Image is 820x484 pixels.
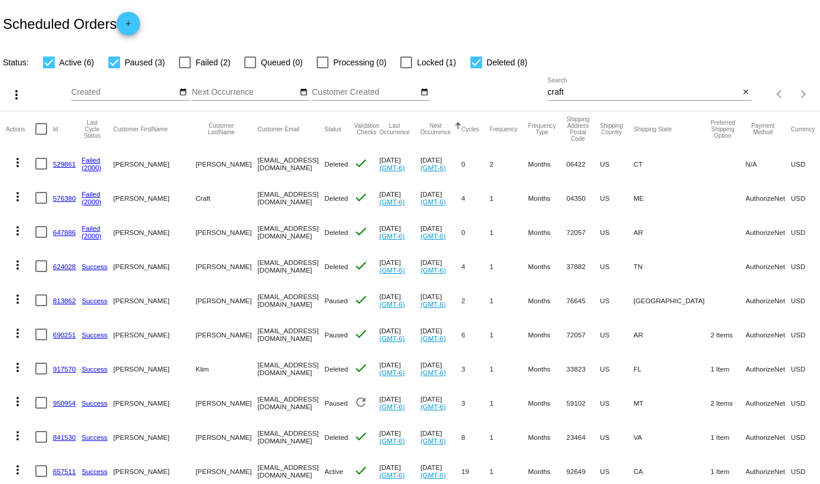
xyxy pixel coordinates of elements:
[82,468,108,475] a: Success
[379,181,420,215] mat-cell: [DATE]
[739,87,752,99] button: Clear
[746,283,791,317] mat-cell: AuthorizeNet
[600,386,633,420] mat-cell: US
[528,122,556,135] button: Change sorting for FrequencyType
[566,215,600,249] mat-cell: 72057
[566,352,600,386] mat-cell: 33823
[324,297,347,304] span: Paused
[82,232,102,240] a: (2000)
[379,147,420,181] mat-cell: [DATE]
[711,420,746,454] mat-cell: 1 Item
[462,317,490,352] mat-cell: 6
[379,437,404,445] a: (GMT-6)
[53,331,76,339] a: 690251
[746,420,791,454] mat-cell: AuthorizeNet
[195,55,230,69] span: Failed (2)
[420,471,446,479] a: (GMT-6)
[11,326,25,340] mat-icon: more_vert
[82,198,102,205] a: (2000)
[82,120,103,139] button: Change sorting for LastProcessingCycleId
[11,190,25,204] mat-icon: more_vert
[487,55,527,69] span: Deleted (8)
[420,317,462,352] mat-cell: [DATE]
[379,471,404,479] a: (GMT-6)
[82,297,108,304] a: Success
[633,352,711,386] mat-cell: FL
[53,263,76,270] a: 624028
[9,88,24,102] mat-icon: more_vert
[179,88,187,97] mat-icon: date_range
[420,283,462,317] mat-cell: [DATE]
[633,283,711,317] mat-cell: [GEOGRAPHIC_DATA]
[490,352,528,386] mat-cell: 1
[746,386,791,420] mat-cell: AuthorizeNet
[195,420,257,454] mat-cell: [PERSON_NAME]
[354,327,368,341] mat-icon: check
[566,116,589,142] button: Change sorting for ShippingPostcode
[711,352,746,386] mat-cell: 1 Item
[195,215,257,249] mat-cell: [PERSON_NAME]
[354,361,368,375] mat-icon: check
[420,232,446,240] a: (GMT-6)
[114,181,196,215] mat-cell: [PERSON_NAME]
[600,317,633,352] mat-cell: US
[354,156,368,170] mat-icon: check
[462,249,490,283] mat-cell: 4
[528,215,566,249] mat-cell: Months
[11,258,25,272] mat-icon: more_vert
[354,111,379,147] mat-header-cell: Validation Checks
[258,215,325,249] mat-cell: [EMAIL_ADDRESS][DOMAIN_NAME]
[746,317,791,352] mat-cell: AuthorizeNet
[420,198,446,205] a: (GMT-6)
[114,386,196,420] mat-cell: [PERSON_NAME]
[3,12,140,35] h2: Scheduled Orders
[711,317,746,352] mat-cell: 2 Items
[59,55,94,69] span: Active (6)
[379,198,404,205] a: (GMT-6)
[53,399,76,407] a: 950954
[566,420,600,454] mat-cell: 23464
[711,386,746,420] mat-cell: 2 Items
[420,88,429,97] mat-icon: date_range
[379,283,420,317] mat-cell: [DATE]
[82,399,108,407] a: Success
[600,215,633,249] mat-cell: US
[354,395,368,409] mat-icon: refresh
[633,125,672,132] button: Change sorting for ShippingState
[462,147,490,181] mat-cell: 0
[354,429,368,443] mat-icon: check
[324,399,347,407] span: Paused
[379,334,404,342] a: (GMT-6)
[82,224,101,232] a: Failed
[82,365,108,373] a: Success
[379,215,420,249] mat-cell: [DATE]
[354,190,368,204] mat-icon: check
[490,317,528,352] mat-cell: 1
[195,352,257,386] mat-cell: Klim
[420,386,462,420] mat-cell: [DATE]
[528,249,566,283] mat-cell: Months
[114,420,196,454] mat-cell: [PERSON_NAME]
[420,266,446,274] a: (GMT-6)
[354,258,368,273] mat-icon: check
[792,82,815,106] button: Next page
[600,181,633,215] mat-cell: US
[420,249,462,283] mat-cell: [DATE]
[420,352,462,386] mat-cell: [DATE]
[333,55,386,69] span: Processing (0)
[53,125,58,132] button: Change sorting for Id
[195,181,257,215] mat-cell: Craft
[633,420,711,454] mat-cell: VA
[462,181,490,215] mat-cell: 4
[420,147,462,181] mat-cell: [DATE]
[11,155,25,170] mat-icon: more_vert
[379,386,420,420] mat-cell: [DATE]
[566,317,600,352] mat-cell: 72057
[528,147,566,181] mat-cell: Months
[490,215,528,249] mat-cell: 1
[420,181,462,215] mat-cell: [DATE]
[324,228,348,236] span: Deleted
[462,386,490,420] mat-cell: 3
[742,88,750,97] mat-icon: close
[324,468,343,475] span: Active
